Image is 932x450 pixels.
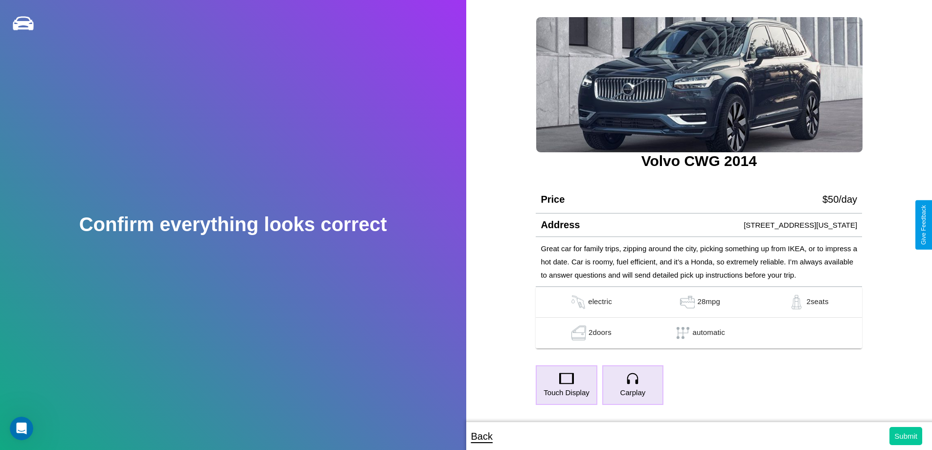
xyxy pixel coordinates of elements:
[541,242,857,282] p: Great car for family trips, zipping around the city, picking something up from IKEA, or to impres...
[806,295,828,309] p: 2 seats
[79,213,387,236] h2: Confirm everything looks correct
[536,287,862,349] table: simple table
[541,219,580,231] h4: Address
[889,427,922,445] button: Submit
[678,295,697,309] img: gas
[536,153,862,169] h3: Volvo CWG 2014
[744,218,857,232] p: [STREET_ADDRESS][US_STATE]
[693,326,725,340] p: automatic
[588,295,612,309] p: electric
[541,194,565,205] h4: Price
[569,326,589,340] img: gas
[568,295,588,309] img: gas
[589,326,612,340] p: 2 doors
[471,427,493,445] p: Back
[544,386,589,399] p: Touch Display
[920,205,927,245] div: Give Feedback
[822,190,857,208] p: $ 50 /day
[620,386,646,399] p: Carplay
[697,295,720,309] p: 28 mpg
[10,417,33,440] iframe: Intercom live chat
[787,295,806,309] img: gas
